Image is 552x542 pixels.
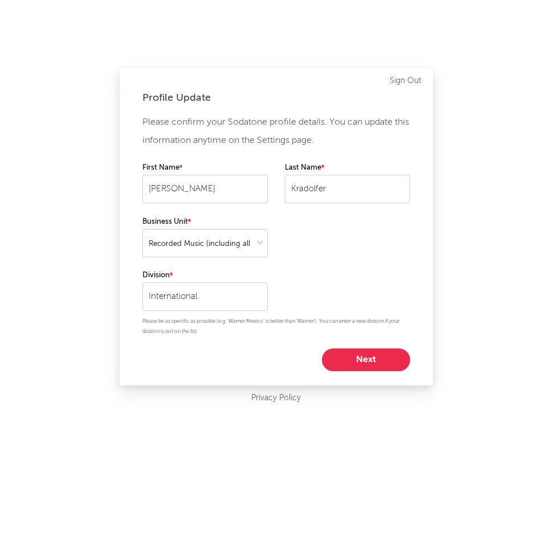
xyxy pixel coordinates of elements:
[142,215,268,229] label: Business Unit
[142,269,268,282] label: Division
[142,317,410,337] p: Please be as specific as possible (e.g. 'Warner Mexico' is better than 'Warner'). You can enter a...
[142,113,410,150] p: Please confirm your Sodatone profile details. You can update this information anytime on the Sett...
[142,175,268,203] input: Your first name
[285,175,410,203] input: Your last name
[285,161,410,175] label: Last Name
[142,282,268,311] input: Your division
[322,348,410,371] button: Next
[251,391,301,405] a: Privacy Policy
[390,74,422,88] a: Sign Out
[142,161,268,175] label: First Name
[142,91,410,105] div: Profile Update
